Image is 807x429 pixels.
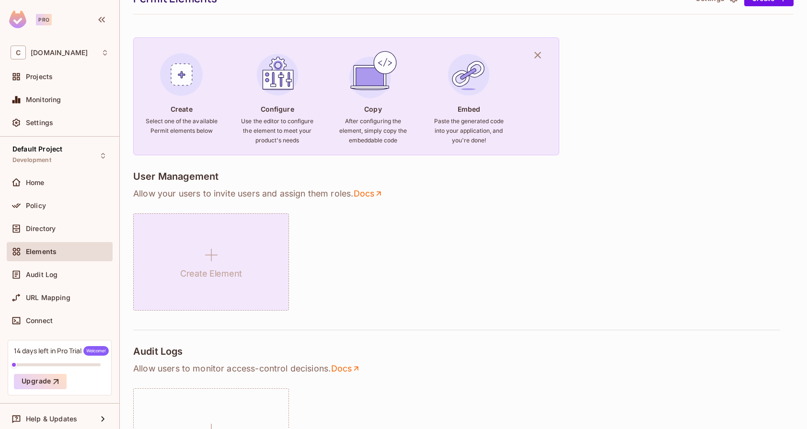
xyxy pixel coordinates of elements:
span: Audit Log [26,271,58,278]
h4: User Management [133,171,219,182]
span: Help & Updates [26,415,77,423]
div: 14 days left in Pro Trial [14,346,109,356]
h4: Create [171,104,193,114]
a: Docs [353,188,383,199]
h4: Copy [364,104,381,114]
h4: Configure [261,104,294,114]
h1: Create Element [180,267,242,281]
span: Home [26,179,45,186]
span: Default Project [12,145,62,153]
span: Settings [26,119,53,127]
h4: Embed [458,104,481,114]
span: Workspace: cnaught.com [31,49,88,57]
span: Projects [26,73,53,81]
h6: Paste the generated code into your application, and you're done! [432,116,505,145]
h6: Select one of the available Permit elements below [145,116,218,136]
span: Development [12,156,51,164]
p: Allow users to monitor access-control decisions . [133,363,794,374]
h6: Use the editor to configure the element to meet your product's needs [241,116,314,145]
a: Docs [331,363,361,374]
h6: After configuring the element, simply copy the embeddable code [336,116,409,145]
span: URL Mapping [26,294,70,301]
img: Copy Element [347,49,399,101]
h4: Audit Logs [133,346,183,357]
span: C [11,46,26,59]
span: Monitoring [26,96,61,104]
span: Elements [26,248,57,255]
span: Directory [26,225,56,232]
button: Upgrade [14,374,67,389]
img: Create Element [156,49,208,101]
img: SReyMgAAAABJRU5ErkJggg== [9,11,26,28]
div: Pro [36,14,52,25]
img: Configure Element [252,49,303,101]
img: Embed Element [443,49,495,101]
span: Welcome! [83,346,109,356]
p: Allow your users to invite users and assign them roles . [133,188,794,199]
span: Connect [26,317,53,325]
span: Policy [26,202,46,209]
